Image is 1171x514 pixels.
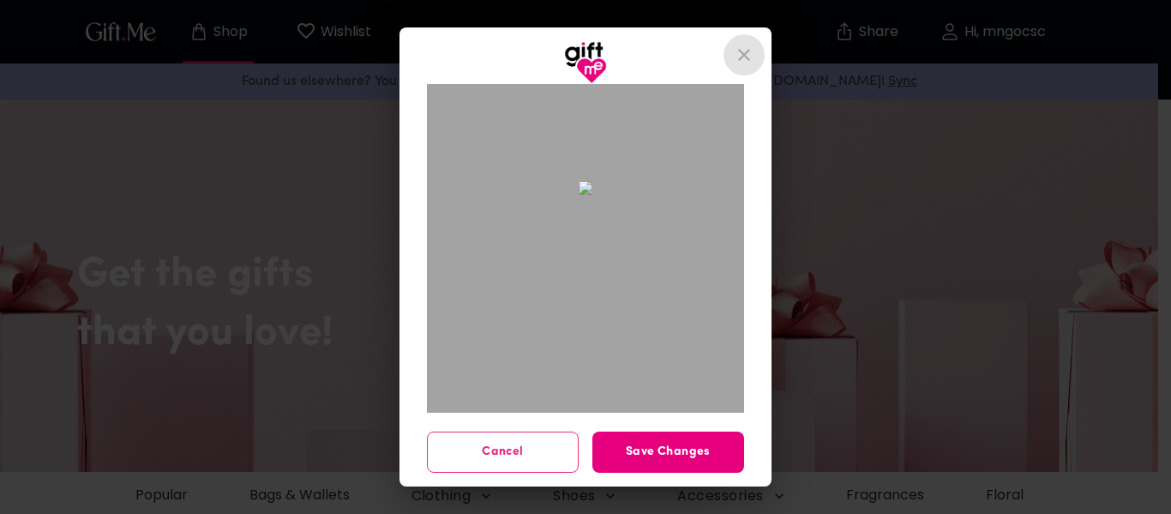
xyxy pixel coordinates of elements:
span: Cancel [428,443,578,462]
img: GiftMe Logo [564,41,607,84]
button: Cancel [427,432,579,473]
button: Save Changes [592,432,744,473]
span: Save Changes [592,443,744,462]
button: close [724,34,765,76]
img: VIMGImp5AjymQAAAwAyoHNWPsbQReae5cgAAATke80eutXYOgAAAwABE3itYXWaAAADAAAIeG7OkYAAAAMAABAwBaAAAAMAAA... [579,181,592,195]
